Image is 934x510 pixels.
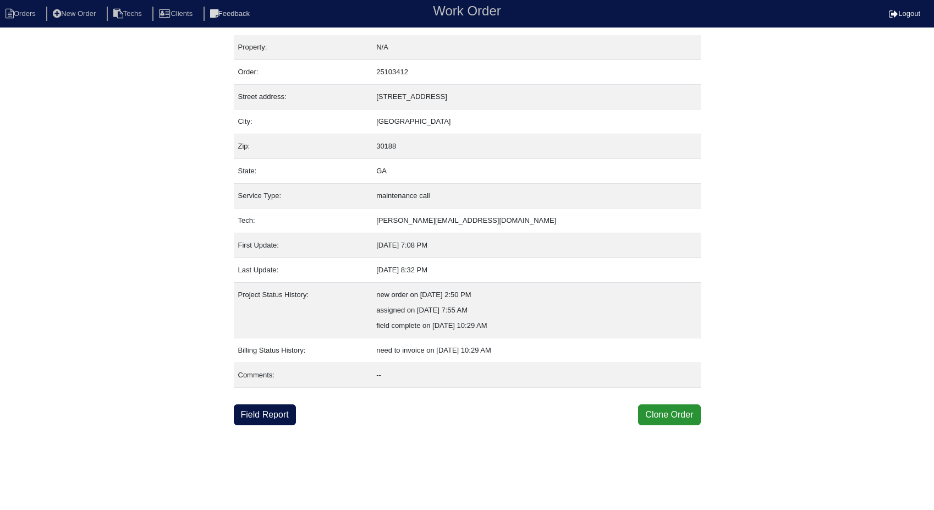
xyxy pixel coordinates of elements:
li: Techs [107,7,151,21]
td: Service Type: [234,184,372,209]
li: Clients [152,7,201,21]
td: [GEOGRAPHIC_DATA] [372,109,700,134]
td: GA [372,159,700,184]
td: Comments: [234,363,372,388]
td: [STREET_ADDRESS] [372,85,700,109]
td: Order: [234,60,372,85]
td: 25103412 [372,60,700,85]
div: field complete on [DATE] 10:29 AM [376,318,696,333]
a: Clients [152,9,201,18]
td: [PERSON_NAME][EMAIL_ADDRESS][DOMAIN_NAME] [372,209,700,233]
td: N/A [372,35,700,60]
td: -- [372,363,700,388]
div: assigned on [DATE] 7:55 AM [376,303,696,318]
td: Street address: [234,85,372,109]
td: [DATE] 7:08 PM [372,233,700,258]
a: Techs [107,9,151,18]
td: State: [234,159,372,184]
a: New Order [46,9,105,18]
li: Feedback [204,7,259,21]
li: New Order [46,7,105,21]
a: Field Report [234,404,296,425]
td: Billing Status History: [234,338,372,363]
td: Project Status History: [234,283,372,338]
td: 30188 [372,134,700,159]
td: First Update: [234,233,372,258]
a: Logout [889,9,920,18]
td: Tech: [234,209,372,233]
td: maintenance call [372,184,700,209]
button: Clone Order [638,404,700,425]
div: need to invoice on [DATE] 10:29 AM [376,343,696,358]
div: new order on [DATE] 2:50 PM [376,287,696,303]
td: Zip: [234,134,372,159]
td: Property: [234,35,372,60]
td: Last Update: [234,258,372,283]
td: [DATE] 8:32 PM [372,258,700,283]
td: City: [234,109,372,134]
